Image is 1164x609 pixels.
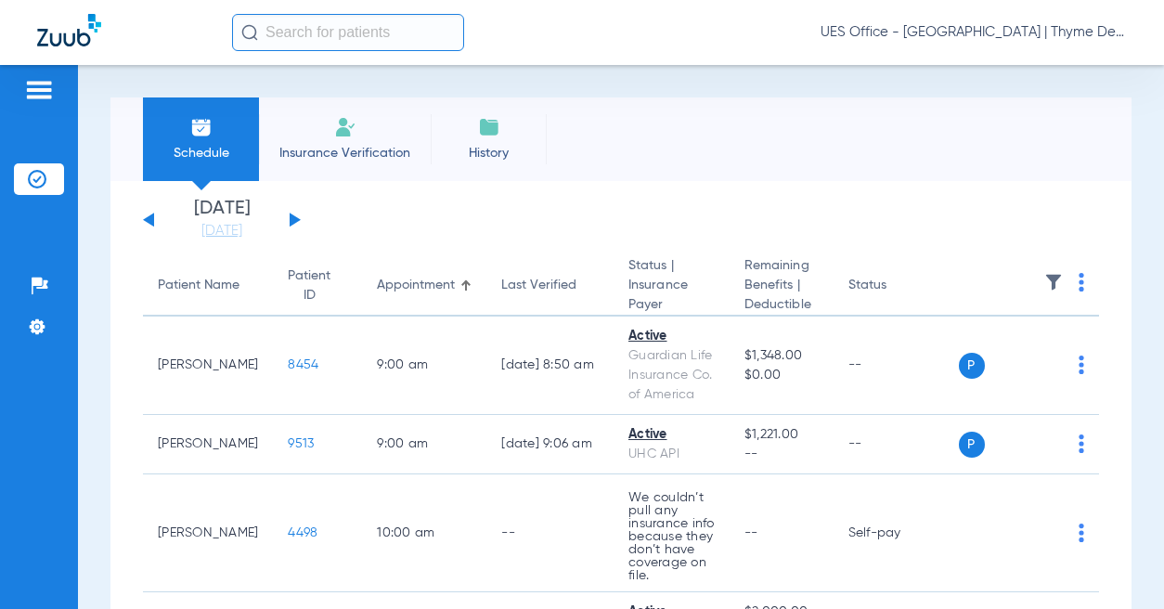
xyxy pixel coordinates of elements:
td: 9:00 AM [362,415,486,474]
img: History [478,116,500,138]
div: Last Verified [501,276,599,295]
div: Patient Name [158,276,239,295]
div: Patient Name [158,276,258,295]
span: 8454 [288,358,318,371]
div: Patient ID [288,266,330,305]
span: UES Office - [GEOGRAPHIC_DATA] | Thyme Dental Care [821,23,1127,42]
td: [DATE] 8:50 AM [486,317,614,415]
span: 9513 [288,437,314,450]
input: Search for patients [232,14,464,51]
span: $1,221.00 [744,425,819,445]
span: Schedule [157,144,245,162]
img: Schedule [190,116,213,138]
td: 9:00 AM [362,317,486,415]
p: We couldn’t pull any insurance info because they don’t have coverage on file. [628,491,715,582]
span: Insurance Verification [273,144,417,162]
span: Insurance Payer [628,276,715,315]
td: [DATE] 9:06 AM [486,415,614,474]
div: Appointment [377,276,472,295]
th: Status | [614,256,730,317]
td: -- [834,415,959,474]
div: Active [628,327,715,346]
div: Last Verified [501,276,576,295]
img: Manual Insurance Verification [334,116,356,138]
td: [PERSON_NAME] [143,415,273,474]
img: filter.svg [1044,273,1063,292]
img: group-dot-blue.svg [1079,434,1084,453]
span: P [959,432,985,458]
li: [DATE] [166,200,278,240]
span: P [959,353,985,379]
img: hamburger-icon [24,79,54,101]
div: Active [628,425,715,445]
td: Self-pay [834,474,959,592]
img: group-dot-blue.svg [1079,356,1084,374]
span: -- [744,526,758,539]
span: Deductible [744,295,819,315]
a: [DATE] [166,222,278,240]
div: Guardian Life Insurance Co. of America [628,346,715,405]
span: $0.00 [744,366,819,385]
th: Remaining Benefits | [730,256,834,317]
div: UHC API [628,445,715,464]
span: History [445,144,533,162]
iframe: Chat Widget [1071,520,1164,609]
div: Appointment [377,276,455,295]
td: [PERSON_NAME] [143,317,273,415]
span: -- [744,445,819,464]
img: group-dot-blue.svg [1079,273,1084,292]
span: $1,348.00 [744,346,819,366]
img: Zuub Logo [37,14,101,46]
td: -- [834,317,959,415]
td: [PERSON_NAME] [143,474,273,592]
span: 4498 [288,526,317,539]
td: 10:00 AM [362,474,486,592]
img: Search Icon [241,24,258,41]
th: Status [834,256,959,317]
td: -- [486,474,614,592]
div: Patient ID [288,266,347,305]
